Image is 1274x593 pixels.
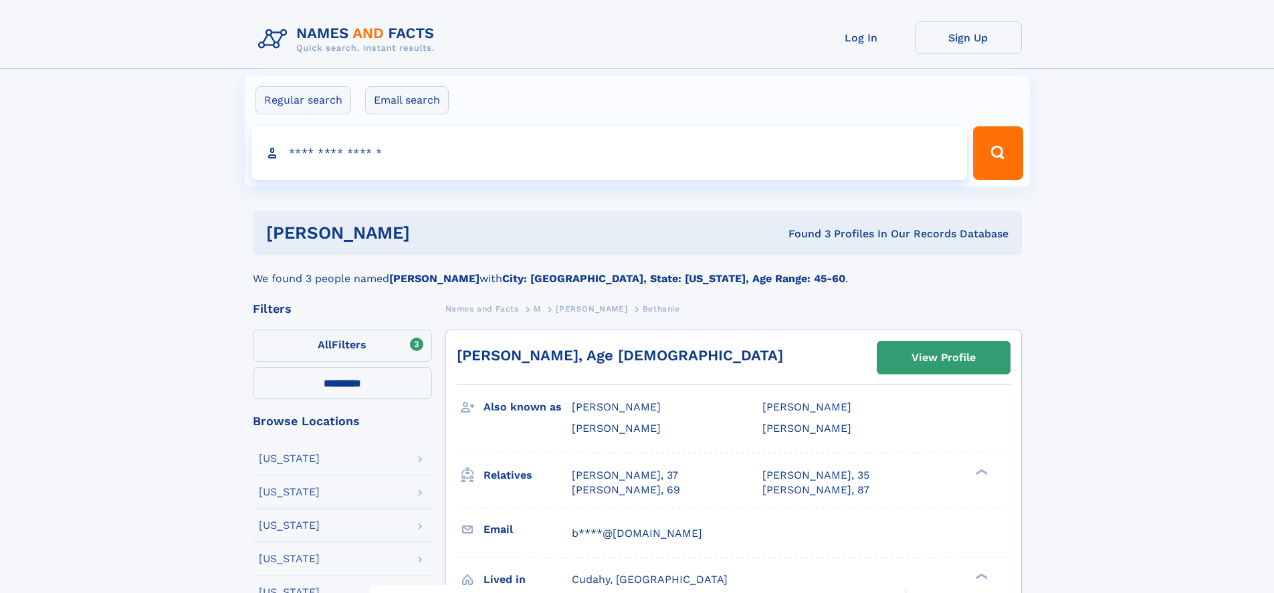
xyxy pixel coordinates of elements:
h3: Email [484,518,572,541]
span: M [534,304,541,314]
div: Found 3 Profiles In Our Records Database [599,227,1008,241]
label: Filters [253,330,432,362]
span: [PERSON_NAME] [762,422,851,435]
a: Names and Facts [445,300,519,317]
button: Search Button [973,126,1023,180]
div: Filters [253,303,432,315]
div: [US_STATE] [259,487,320,497]
div: Browse Locations [253,415,432,427]
h3: Also known as [484,396,572,419]
div: ❯ [972,467,988,476]
img: Logo Names and Facts [253,21,445,57]
h1: [PERSON_NAME] [266,225,599,241]
a: [PERSON_NAME], 35 [762,468,869,483]
span: [PERSON_NAME] [572,400,661,413]
span: Cudahy, [GEOGRAPHIC_DATA] [572,573,728,586]
span: All [318,338,332,351]
div: ❯ [972,572,988,580]
h3: Lived in [484,568,572,591]
a: Sign Up [915,21,1022,54]
label: Email search [365,86,449,114]
a: [PERSON_NAME], Age [DEMOGRAPHIC_DATA] [457,347,783,364]
span: [PERSON_NAME] [762,400,851,413]
span: [PERSON_NAME] [556,304,627,314]
a: [PERSON_NAME], 37 [572,468,678,483]
a: [PERSON_NAME], 87 [762,483,869,497]
div: We found 3 people named with . [253,255,1022,287]
span: Bethanie [643,304,680,314]
a: M [534,300,541,317]
div: [US_STATE] [259,554,320,564]
a: View Profile [877,342,1010,374]
h3: Relatives [484,464,572,487]
a: [PERSON_NAME] [556,300,627,317]
input: search input [251,126,968,180]
span: [PERSON_NAME] [572,422,661,435]
div: [US_STATE] [259,453,320,464]
a: [PERSON_NAME], 69 [572,483,680,497]
b: [PERSON_NAME] [389,272,480,285]
a: Log In [808,21,915,54]
b: City: [GEOGRAPHIC_DATA], State: [US_STATE], Age Range: 45-60 [502,272,845,285]
div: [US_STATE] [259,520,320,531]
div: View Profile [912,342,976,373]
label: Regular search [255,86,351,114]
